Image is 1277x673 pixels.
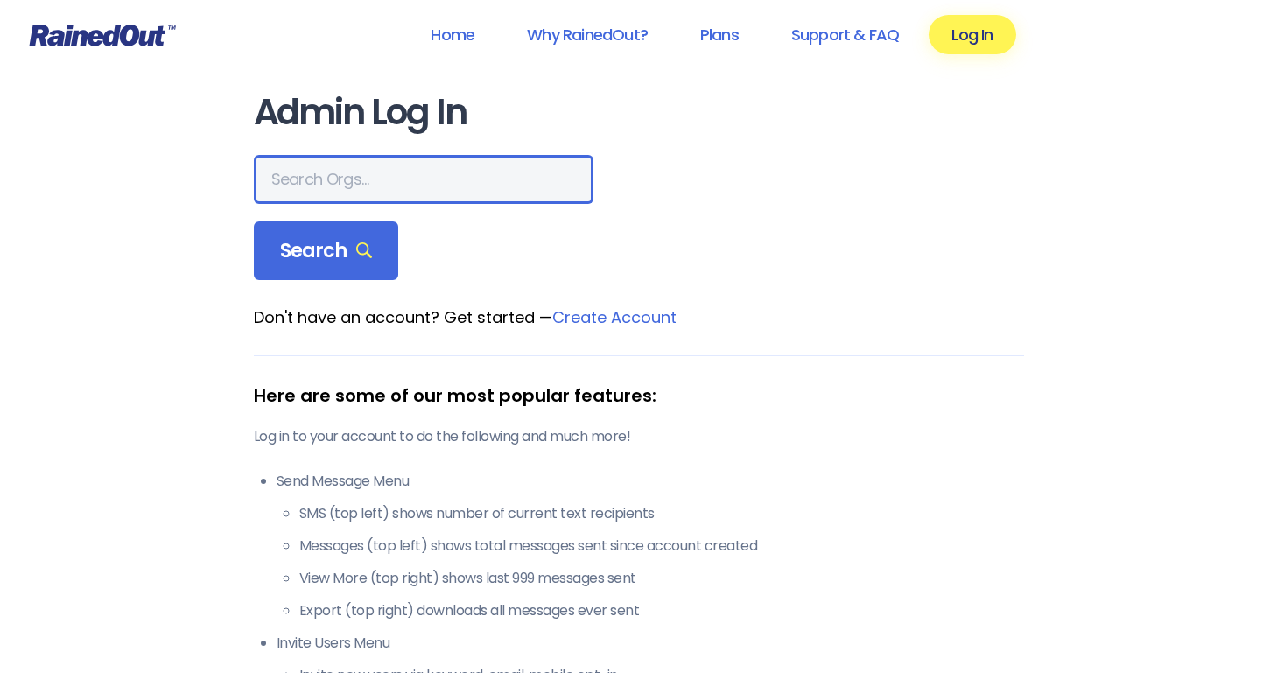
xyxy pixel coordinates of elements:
div: Here are some of our most popular features: [254,382,1024,409]
a: Plans [677,15,761,54]
li: Messages (top left) shows total messages sent since account created [299,536,1024,557]
li: Send Message Menu [277,471,1024,621]
input: Search Orgs… [254,155,593,204]
a: Create Account [552,306,677,328]
p: Log in to your account to do the following and much more! [254,426,1024,447]
a: Log In [929,15,1015,54]
div: Search [254,221,399,281]
h1: Admin Log In [254,93,1024,132]
a: Support & FAQ [768,15,922,54]
li: Export (top right) downloads all messages ever sent [299,600,1024,621]
a: Home [408,15,497,54]
li: SMS (top left) shows number of current text recipients [299,503,1024,524]
span: Search [280,239,373,263]
li: View More (top right) shows last 999 messages sent [299,568,1024,589]
a: Why RainedOut? [504,15,670,54]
